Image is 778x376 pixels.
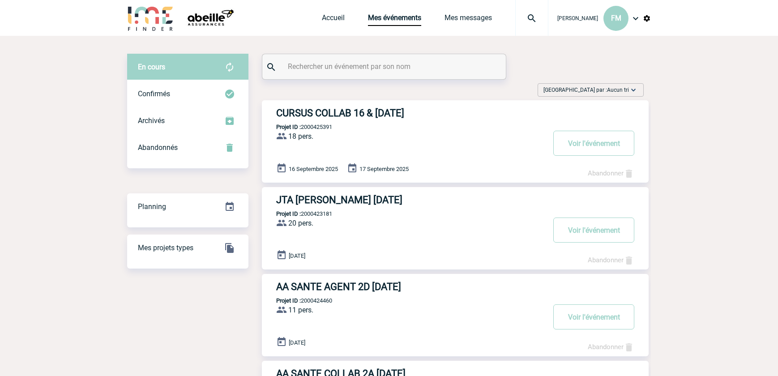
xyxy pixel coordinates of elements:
span: En cours [138,63,165,71]
img: IME-Finder [127,5,174,31]
span: [GEOGRAPHIC_DATA] par : [543,85,629,94]
p: 2000424460 [262,297,332,304]
span: FM [611,14,621,22]
span: 18 pers. [288,132,313,141]
span: Abandonnés [138,143,178,152]
a: Abandonner [588,343,634,351]
button: Voir l'événement [553,131,634,156]
div: Retrouvez ici tous les événements que vous avez décidé d'archiver [127,107,248,134]
div: Retrouvez ici tous vos évènements avant confirmation [127,54,248,81]
div: Retrouvez ici tous vos événements organisés par date et état d'avancement [127,193,248,220]
b: Projet ID : [276,124,301,130]
a: Abandonner [588,169,634,177]
a: Accueil [322,13,345,26]
span: Archivés [138,116,165,125]
p: 2000423181 [262,210,332,217]
input: Rechercher un événement par son nom [286,60,485,73]
p: 2000425391 [262,124,332,130]
span: 11 pers. [288,306,313,314]
span: Mes projets types [138,244,193,252]
span: Confirmés [138,90,170,98]
a: Planning [127,193,248,219]
span: 16 Septembre 2025 [289,166,338,172]
a: Abandonner [588,256,634,264]
b: Projet ID : [276,210,301,217]
h3: CURSUS COLLAB 16 & [DATE] [276,107,545,119]
h3: AA SANTE AGENT 2D [DATE] [276,281,545,292]
a: Mes messages [445,13,492,26]
span: Aucun tri [607,87,629,93]
a: CURSUS COLLAB 16 & [DATE] [262,107,649,119]
a: JTA [PERSON_NAME] [DATE] [262,194,649,205]
h3: JTA [PERSON_NAME] [DATE] [276,194,545,205]
button: Voir l'événement [553,304,634,329]
span: 20 pers. [288,219,313,227]
div: GESTION DES PROJETS TYPE [127,235,248,261]
span: Planning [138,202,166,211]
a: Mes événements [368,13,421,26]
span: [PERSON_NAME] [557,15,598,21]
span: [DATE] [289,252,305,259]
a: AA SANTE AGENT 2D [DATE] [262,281,649,292]
span: [DATE] [289,339,305,346]
button: Voir l'événement [553,218,634,243]
img: baseline_expand_more_white_24dp-b.png [629,85,638,94]
span: 17 Septembre 2025 [359,166,409,172]
div: Retrouvez ici tous vos événements annulés [127,134,248,161]
a: Mes projets types [127,234,248,261]
b: Projet ID : [276,297,301,304]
